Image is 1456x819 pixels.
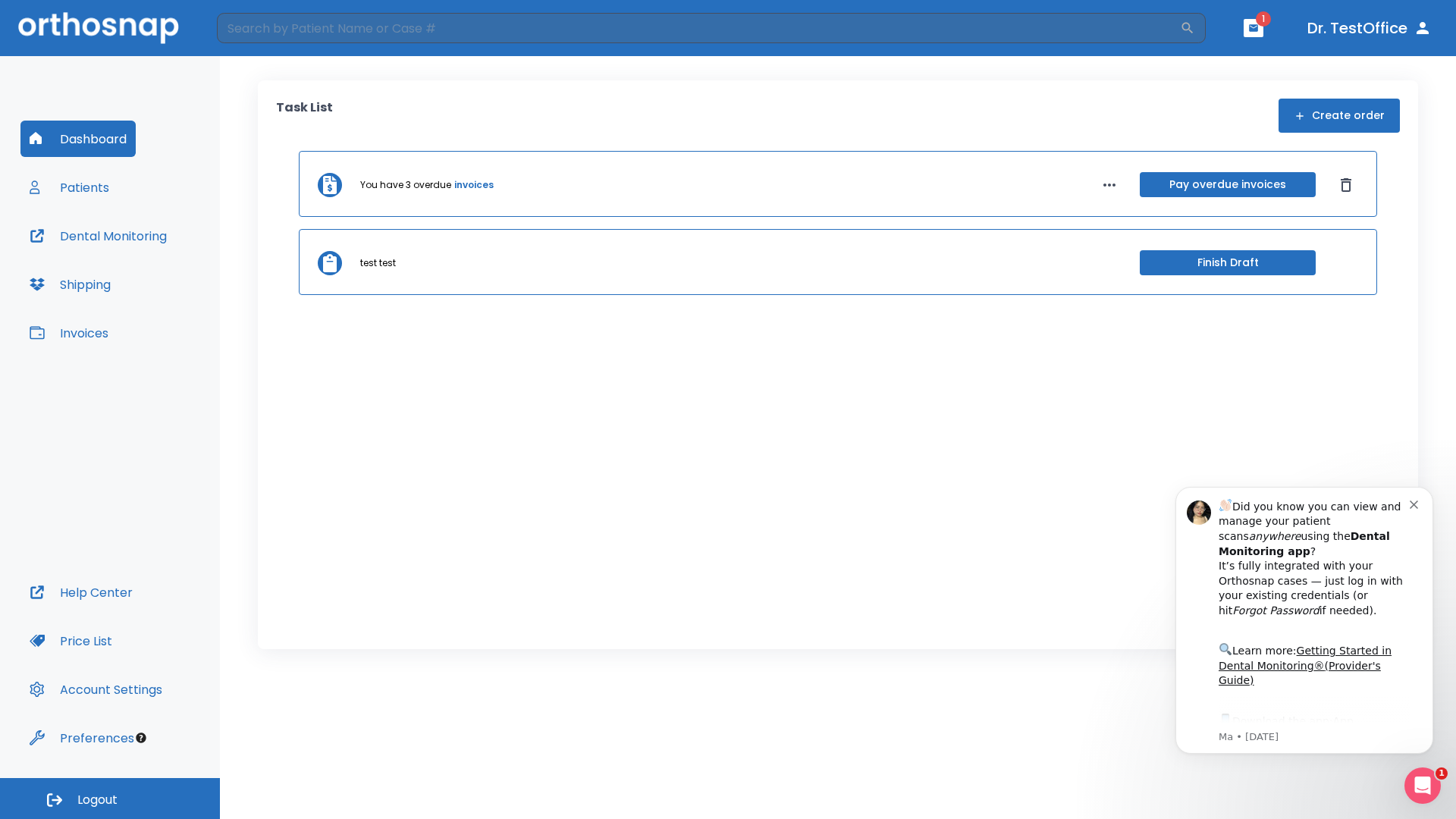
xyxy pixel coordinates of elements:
[217,13,1180,43] input: Search by Patient Name or Case #
[276,99,333,133] p: Task List
[20,574,142,610] button: Help Center
[20,623,121,659] button: Price List
[20,720,143,756] button: Preferences
[1140,172,1316,197] button: Pay overdue invoices
[20,218,176,254] button: Dental Monitoring
[20,266,120,303] button: Shipping
[1436,767,1448,780] span: 1
[454,178,494,192] a: invoices
[1153,468,1456,811] iframe: Intercom notifications message
[1334,173,1358,197] button: Dismiss
[1140,250,1316,275] button: Finish Draft
[360,256,396,270] p: test test
[20,169,118,206] button: Patients
[18,12,179,43] img: Orthosnap
[1279,99,1400,133] button: Create order
[20,315,118,351] button: Invoices
[77,792,118,808] span: Logout
[1404,767,1441,804] iframe: Intercom live chat
[134,731,148,745] div: Tooltip anchor
[360,178,451,192] p: You have 3 overdue
[1301,14,1438,42] button: Dr. TestOffice
[1256,11,1271,27] span: 1
[20,671,171,708] button: Account Settings
[20,121,136,157] button: Dashboard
